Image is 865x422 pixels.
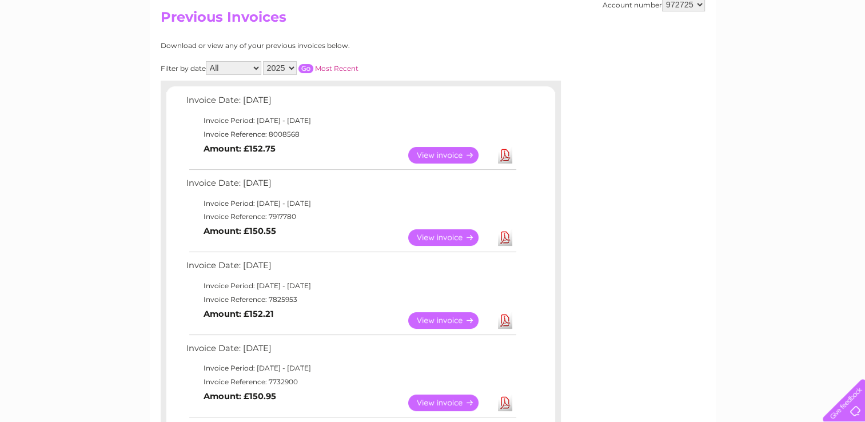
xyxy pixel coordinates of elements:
div: Filter by date [161,61,461,75]
td: Invoice Period: [DATE] - [DATE] [184,279,518,293]
a: Log out [827,49,854,57]
td: Invoice Reference: 7732900 [184,375,518,389]
td: Invoice Reference: 7917780 [184,210,518,224]
td: Invoice Period: [DATE] - [DATE] [184,361,518,375]
a: Most Recent [315,64,358,73]
b: Amount: £150.55 [204,226,276,236]
a: 0333 014 3131 [649,6,728,20]
a: Download [498,147,512,164]
a: Blog [766,49,782,57]
td: Invoice Reference: 8008568 [184,128,518,141]
a: Download [498,312,512,329]
a: Download [498,229,512,246]
a: View [408,229,492,246]
div: Clear Business is a trading name of Verastar Limited (registered in [GEOGRAPHIC_DATA] No. 3667643... [163,6,703,55]
td: Invoice Date: [DATE] [184,341,518,362]
td: Invoice Period: [DATE] - [DATE] [184,197,518,210]
td: Invoice Reference: 7825953 [184,293,518,306]
b: Amount: £152.75 [204,144,276,154]
td: Invoice Period: [DATE] - [DATE] [184,114,518,128]
a: Water [664,49,685,57]
img: logo.png [30,30,89,65]
a: Contact [789,49,817,57]
h2: Previous Invoices [161,9,705,31]
a: View [408,147,492,164]
a: Energy [692,49,717,57]
td: Invoice Date: [DATE] [184,93,518,114]
td: Invoice Date: [DATE] [184,258,518,279]
b: Amount: £152.21 [204,309,274,319]
a: View [408,312,492,329]
a: Download [498,395,512,411]
b: Amount: £150.95 [204,391,276,401]
div: Download or view any of your previous invoices below. [161,42,461,50]
td: Invoice Date: [DATE] [184,176,518,197]
a: View [408,395,492,411]
a: Telecoms [724,49,759,57]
